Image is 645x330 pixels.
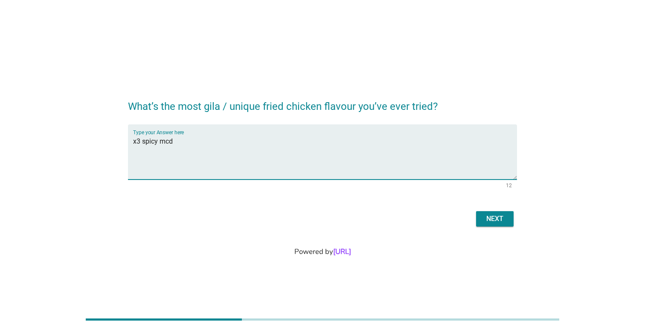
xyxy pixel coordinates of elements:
[483,214,507,224] div: Next
[476,211,514,227] button: Next
[506,183,512,188] div: 12
[128,90,517,114] h2: What’s the most gila / unique fried chicken flavour you’ve ever tried?
[133,135,517,180] textarea: Type your Answer here
[10,246,635,257] div: Powered by
[333,247,351,256] a: [URL]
